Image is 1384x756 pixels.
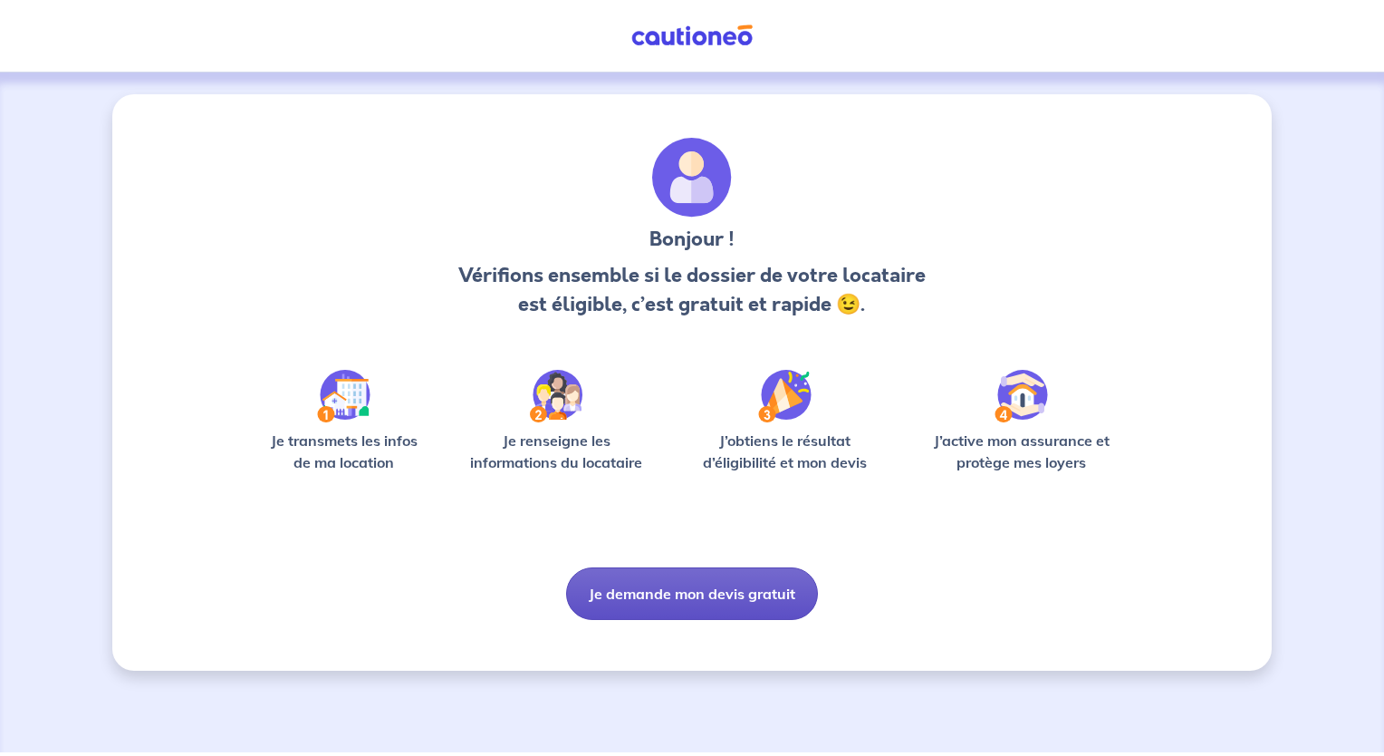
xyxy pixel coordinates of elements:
h3: Bonjour ! [453,225,930,254]
img: /static/90a569abe86eec82015bcaae536bd8e6/Step-1.svg [317,370,370,422]
img: Cautioneo [624,24,760,47]
img: archivate [652,138,732,218]
button: Je demande mon devis gratuit [566,567,818,620]
p: Je renseigne les informations du locataire [459,430,654,473]
img: /static/f3e743aab9439237c3e2196e4328bba9/Step-3.svg [758,370,812,422]
p: Vérifions ensemble si le dossier de votre locataire est éligible, c’est gratuit et rapide 😉. [453,261,930,319]
p: J’obtiens le résultat d’éligibilité et mon devis [683,430,888,473]
img: /static/bfff1cf634d835d9112899e6a3df1a5d/Step-4.svg [995,370,1048,422]
img: /static/c0a346edaed446bb123850d2d04ad552/Step-2.svg [530,370,582,422]
p: Je transmets les infos de ma location [257,430,430,473]
p: J’active mon assurance et protège mes loyers [916,430,1127,473]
